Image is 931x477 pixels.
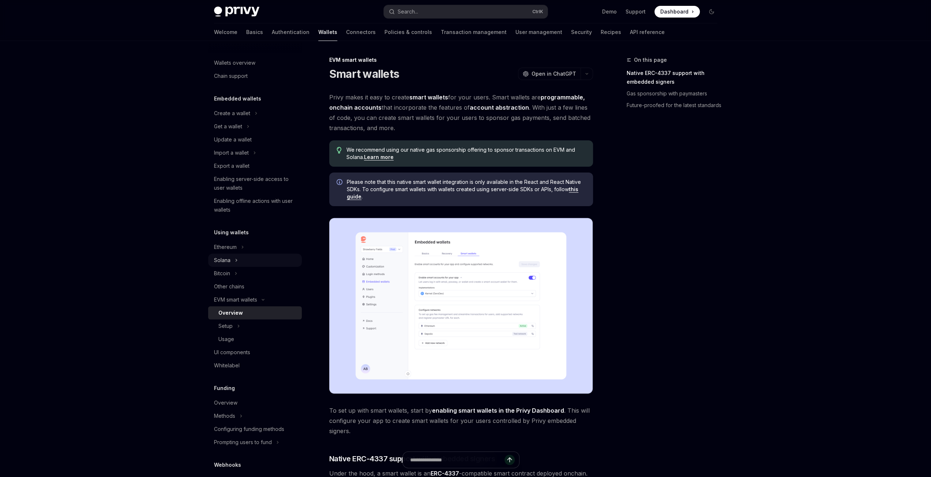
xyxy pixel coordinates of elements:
[504,455,515,465] button: Send message
[208,423,302,436] a: Configuring funding methods
[214,361,240,370] div: Whitelabel
[214,412,235,420] div: Methods
[532,9,543,15] span: Ctrl K
[329,92,593,133] span: Privy makes it easy to create for your users. Smart wallets are that incorporate the features of ...
[318,23,337,41] a: Wallets
[432,407,564,414] a: enabling smart wallets in the Privy Dashboard
[214,295,257,304] div: EVM smart wallets
[208,280,302,293] a: Other chains
[470,104,529,111] a: account abstraction
[214,425,284,434] div: Configuring funding methods
[627,67,723,88] a: Native ERC-4337 support with embedded signers
[214,269,230,278] div: Bitcoin
[626,8,646,15] a: Support
[272,23,309,41] a: Authentication
[627,88,723,99] a: Gas sponsorship with paymasters
[571,23,592,41] a: Security
[346,23,376,41] a: Connectors
[214,58,255,67] div: Wallets overview
[214,256,230,265] div: Solana
[208,396,302,409] a: Overview
[214,122,242,131] div: Get a wallet
[214,23,237,41] a: Welcome
[329,405,593,436] span: To set up with smart wallets, start by . This will configure your app to create smart wallets for...
[654,6,700,18] a: Dashboard
[347,178,586,200] span: Please note that this native smart wallet integration is only available in the React and React Na...
[214,398,237,407] div: Overview
[337,147,342,154] svg: Tip
[214,135,252,144] div: Update a wallet
[532,70,576,77] span: Open in ChatGPT
[214,148,249,157] div: Import a wallet
[214,438,272,447] div: Prompting users to fund
[218,308,243,317] div: Overview
[346,146,585,161] span: We recommend using our native gas sponsorship offering to sponsor transactions on EVM and Solana.
[214,175,297,192] div: Enabling server-side access to user wallets
[398,7,418,16] div: Search...
[384,23,432,41] a: Policies & controls
[208,159,302,173] a: Export a wallet
[601,23,621,41] a: Recipes
[208,194,302,216] a: Enabling offline actions with user wallets
[208,133,302,146] a: Update a wallet
[218,335,234,344] div: Usage
[214,72,248,80] div: Chain support
[634,56,667,64] span: On this page
[329,67,399,80] h1: Smart wallets
[218,322,233,330] div: Setup
[214,7,259,17] img: dark logo
[214,162,249,170] div: Export a wallet
[441,23,507,41] a: Transaction management
[518,68,581,80] button: Open in ChatGPT
[409,94,448,101] strong: smart wallets
[208,306,302,319] a: Overview
[627,99,723,111] a: Future-proofed for the latest standards
[214,243,237,251] div: Ethereum
[208,69,302,83] a: Chain support
[384,5,548,18] button: Search...CtrlK
[329,56,593,64] div: EVM smart wallets
[337,179,344,186] svg: Info
[214,228,249,237] h5: Using wallets
[660,8,688,15] span: Dashboard
[208,346,302,359] a: UI components
[602,8,617,15] a: Demo
[214,348,250,357] div: UI components
[214,384,235,393] h5: Funding
[515,23,562,41] a: User management
[214,282,244,291] div: Other chains
[214,461,241,469] h5: Webhooks
[329,218,593,394] img: Sample enable smart wallets
[208,56,302,69] a: Wallets overview
[214,109,250,118] div: Create a wallet
[246,23,263,41] a: Basics
[214,197,297,214] div: Enabling offline actions with user wallets
[706,6,717,18] button: Toggle dark mode
[208,173,302,194] a: Enabling server-side access to user wallets
[208,359,302,372] a: Whitelabel
[364,154,394,160] a: Learn more
[208,333,302,346] a: Usage
[630,23,665,41] a: API reference
[214,94,261,103] h5: Embedded wallets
